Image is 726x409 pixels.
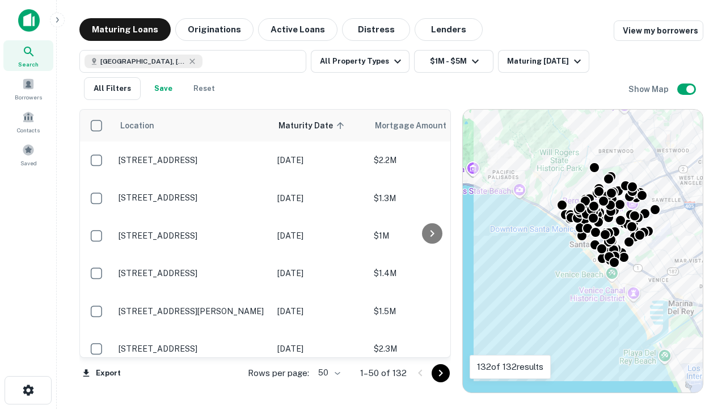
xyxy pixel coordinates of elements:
div: Maturing [DATE] [507,55,584,68]
p: $2.2M [374,154,487,166]
p: $2.3M [374,343,487,355]
p: [STREET_ADDRESS] [119,231,266,241]
p: [DATE] [277,267,362,279]
button: Go to next page [432,364,450,382]
a: Contacts [3,106,53,137]
p: Rows per page: [248,366,309,380]
button: Export [79,365,124,382]
button: Originations [175,18,254,41]
span: Mortgage Amount [375,119,461,132]
button: Reset [186,77,222,100]
p: [STREET_ADDRESS] [119,344,266,354]
p: [DATE] [277,305,362,318]
iframe: Chat Widget [669,318,726,373]
span: Saved [20,158,37,168]
div: 0 0 [463,110,703,393]
button: Lenders [415,18,483,41]
p: [STREET_ADDRESS][PERSON_NAME] [119,306,266,316]
button: $1M - $5M [414,50,493,73]
p: $1.3M [374,192,487,204]
span: Location [120,119,154,132]
span: Search [18,60,39,69]
p: [STREET_ADDRESS] [119,268,266,278]
a: Saved [3,139,53,170]
span: Maturity Date [278,119,348,132]
button: Active Loans [258,18,337,41]
p: $1M [374,229,487,242]
p: 132 of 132 results [477,360,543,374]
img: capitalize-icon.png [18,9,40,32]
div: 50 [314,365,342,381]
span: [GEOGRAPHIC_DATA], [GEOGRAPHIC_DATA], [GEOGRAPHIC_DATA] [100,56,185,66]
span: Contacts [17,126,40,135]
a: Borrowers [3,73,53,104]
span: Borrowers [15,93,42,102]
th: Mortgage Amount [368,110,493,141]
a: Search [3,40,53,71]
button: Maturing Loans [79,18,171,41]
button: Distress [342,18,410,41]
button: Save your search to get updates of matches that match your search criteria. [145,77,181,100]
p: [DATE] [277,343,362,355]
p: [DATE] [277,154,362,166]
button: All Property Types [311,50,410,73]
button: Maturing [DATE] [498,50,589,73]
th: Maturity Date [272,110,368,141]
th: Location [113,110,272,141]
p: $1.4M [374,267,487,279]
p: 1–50 of 132 [360,366,407,380]
p: $1.5M [374,305,487,318]
p: [STREET_ADDRESS] [119,155,266,165]
button: All Filters [84,77,141,100]
h6: Show Map [628,83,670,95]
p: [STREET_ADDRESS] [119,193,266,203]
p: [DATE] [277,229,362,242]
button: [GEOGRAPHIC_DATA], [GEOGRAPHIC_DATA], [GEOGRAPHIC_DATA] [79,50,306,73]
p: [DATE] [277,192,362,204]
a: View my borrowers [614,20,703,41]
